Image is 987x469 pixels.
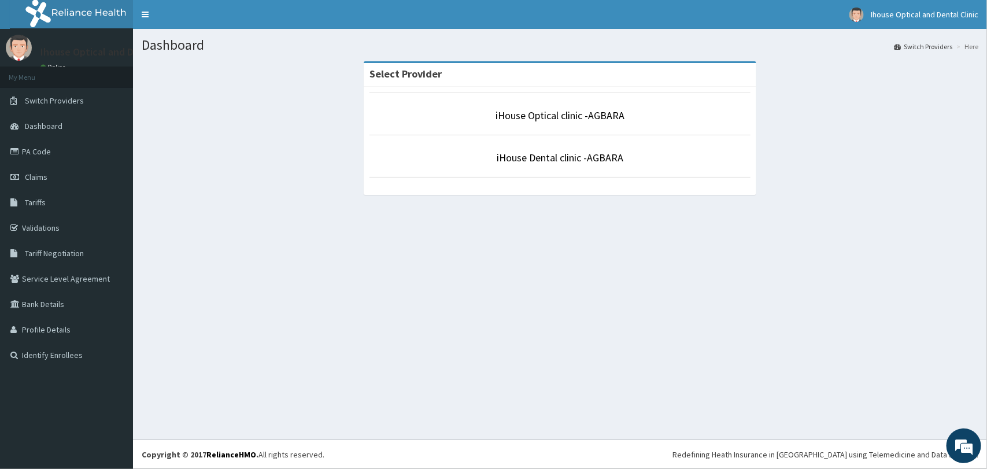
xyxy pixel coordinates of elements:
[894,42,952,51] a: Switch Providers
[25,172,47,182] span: Claims
[40,63,68,71] a: Online
[60,65,194,80] div: Chat with us now
[871,9,978,20] span: Ihouse Optical and Dental Clinic
[849,8,864,22] img: User Image
[25,197,46,208] span: Tariffs
[953,42,978,51] li: Here
[25,248,84,258] span: Tariff Negotiation
[6,316,220,356] textarea: Type your message and hit 'Enter'
[496,109,624,122] a: iHouse Optical clinic -AGBARA
[206,449,256,460] a: RelianceHMO
[6,35,32,61] img: User Image
[142,38,978,53] h1: Dashboard
[672,449,978,460] div: Redefining Heath Insurance in [GEOGRAPHIC_DATA] using Telemedicine and Data Science!
[133,440,987,469] footer: All rights reserved.
[142,449,258,460] strong: Copyright © 2017 .
[25,121,62,131] span: Dashboard
[21,58,47,87] img: d_794563401_company_1708531726252_794563401
[497,151,623,164] a: iHouse Dental clinic -AGBARA
[25,95,84,106] span: Switch Providers
[369,67,442,80] strong: Select Provider
[67,146,160,263] span: We're online!
[40,47,184,57] p: Ihouse Optical and Dental Clinic
[190,6,217,34] div: Minimize live chat window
